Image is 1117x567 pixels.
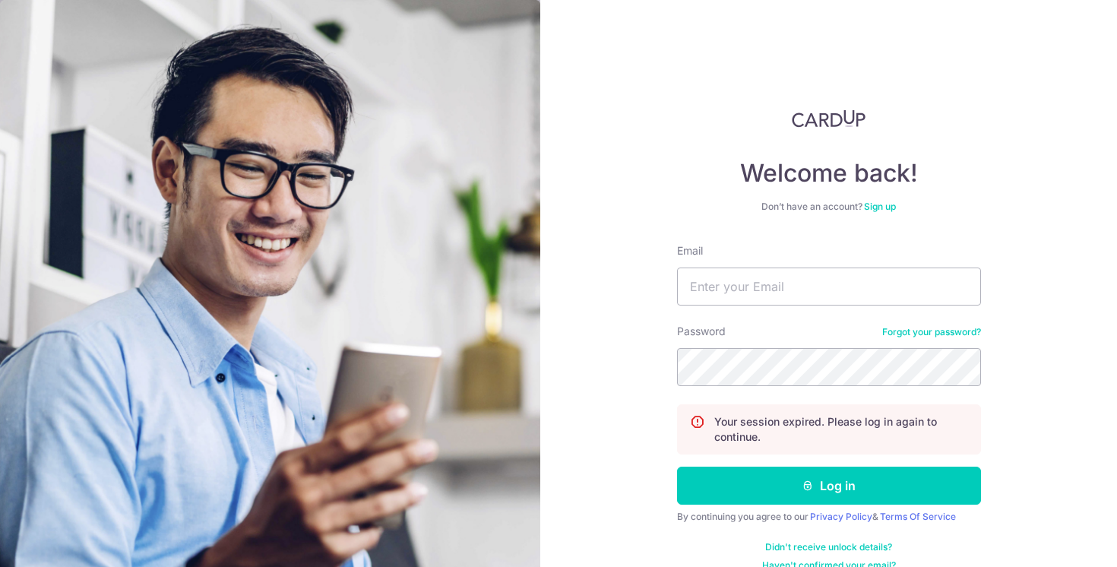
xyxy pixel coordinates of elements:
input: Enter your Email [677,268,981,306]
h4: Welcome back! [677,158,981,188]
div: Don’t have an account? [677,201,981,213]
a: Didn't receive unlock details? [765,541,892,553]
a: Privacy Policy [810,511,872,522]
a: Forgot your password? [882,326,981,338]
button: Log in [677,467,981,505]
img: CardUp Logo [792,109,866,128]
a: Sign up [864,201,896,212]
a: Terms Of Service [880,511,956,522]
p: Your session expired. Please log in again to continue. [714,414,968,445]
div: By continuing you agree to our & [677,511,981,523]
label: Password [677,324,726,339]
label: Email [677,243,703,258]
